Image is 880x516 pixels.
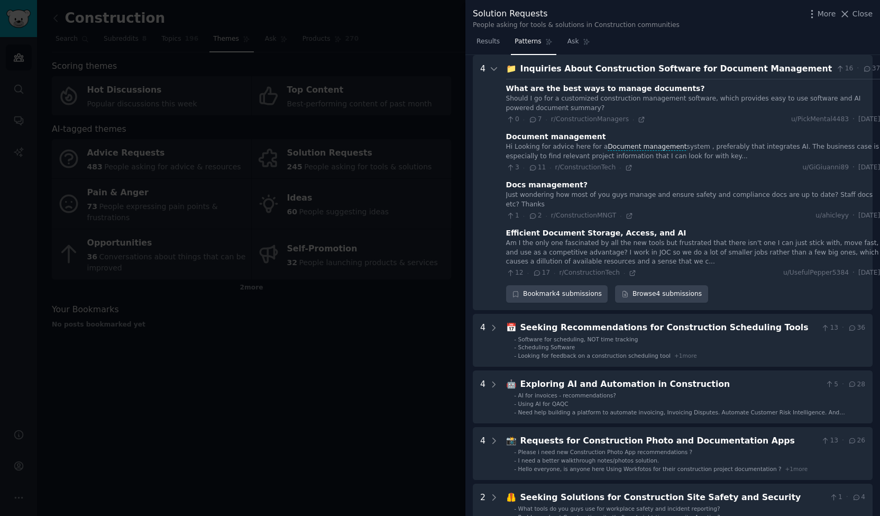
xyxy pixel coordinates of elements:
[515,37,541,47] span: Patterns
[858,163,880,173] span: [DATE]
[514,336,516,343] div: -
[528,163,546,173] span: 11
[506,285,608,303] button: Bookmark4 submissions
[821,323,838,333] span: 13
[551,212,616,219] span: r/ConstructionMNGT
[852,268,855,278] span: ·
[555,164,616,171] span: r/ConstructionTech
[511,33,556,55] a: Patterns
[514,448,516,456] div: -
[514,465,516,473] div: -
[842,436,844,446] span: ·
[527,269,529,277] span: ·
[852,211,855,221] span: ·
[848,380,865,390] span: 28
[473,33,503,55] a: Results
[518,505,720,512] span: What tools do you guys use for workplace safety and incident reporting?
[518,344,575,350] span: Scheduling Software
[518,409,845,423] span: Need help building a platform to automate invoicing, Invoicing Disputes. Automate Customer Risk I...
[842,323,844,333] span: ·
[533,268,550,278] span: 17
[848,436,865,446] span: 26
[619,164,621,171] span: ·
[506,322,517,332] span: 📅
[506,64,517,74] span: 📁
[506,211,519,221] span: 1
[567,37,579,47] span: Ask
[520,62,832,76] div: Inquiries About Construction Software for Document Management
[551,115,629,123] span: r/ConstructionManagers
[836,64,853,74] span: 16
[514,409,516,416] div: -
[545,212,547,220] span: ·
[506,268,524,278] span: 12
[632,116,634,123] span: ·
[564,33,594,55] a: Ask
[857,64,859,74] span: ·
[476,37,500,47] span: Results
[506,228,686,239] div: Efficient Document Storage, Access, and AI
[863,64,880,74] span: 37
[506,379,517,389] span: 🤖
[846,493,848,502] span: ·
[523,116,525,123] span: ·
[518,336,638,342] span: Software for scheduling, NOT time tracking
[607,143,687,151] span: Document management
[815,211,849,221] span: u/ahicleyy
[520,434,817,448] div: Requests for Construction Photo and Documentation Apps
[858,115,880,124] span: [DATE]
[528,115,542,124] span: 7
[520,321,817,334] div: Seeking Recommendations for Construction Scheduling Tools
[858,211,880,221] span: [DATE]
[518,457,659,464] span: I need a better walkthrough notes/photos solution.
[518,392,616,399] span: AI for invoices - recommendations?
[480,321,485,359] div: 4
[791,115,849,124] span: u/PickMental4483
[839,8,873,20] button: Close
[829,493,842,502] span: 1
[518,449,693,455] span: Please i need new Construction Photo App recommendations ?
[520,491,826,504] div: Seeking Solutions for Construction Site Safety and Security
[523,212,525,220] span: ·
[506,83,705,94] div: What are the best ways to manage documents?
[620,212,621,220] span: ·
[506,285,608,303] div: Bookmark 4 submissions
[852,115,855,124] span: ·
[848,323,865,333] span: 36
[473,21,680,30] div: People asking for tools & solutions in Construction communities
[514,457,516,464] div: -
[785,466,808,472] span: + 1 more
[528,211,542,221] span: 2
[514,400,516,408] div: -
[852,163,855,173] span: ·
[806,8,836,20] button: More
[514,352,516,359] div: -
[520,378,821,391] div: Exploring AI and Automation in Construction
[615,285,708,303] a: Browse4 submissions
[480,434,485,473] div: 4
[803,163,849,173] span: u/GiGiuanni89
[473,7,680,21] div: Solution Requests
[852,493,865,502] span: 4
[506,436,517,446] span: 📸
[506,115,519,124] span: 0
[506,492,517,502] span: 🦺
[554,269,555,277] span: ·
[825,380,838,390] span: 5
[518,401,569,407] span: Using AI for QAQC
[674,352,697,359] span: + 1 more
[559,269,620,276] span: r/ConstructionTech
[518,466,782,472] span: Hello everyone, is anyone here Using Workfotos for their construction project documentation ?
[514,392,516,399] div: -
[852,8,873,20] span: Close
[818,8,836,20] span: More
[858,268,880,278] span: [DATE]
[842,380,844,390] span: ·
[624,269,625,277] span: ·
[506,163,519,173] span: 3
[514,343,516,351] div: -
[523,164,525,171] span: ·
[821,436,838,446] span: 13
[549,164,551,171] span: ·
[480,62,485,303] div: 4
